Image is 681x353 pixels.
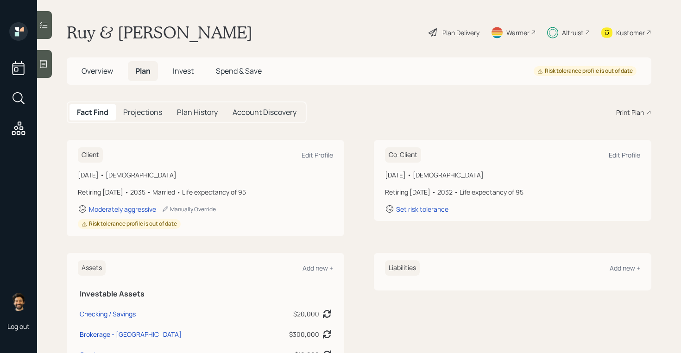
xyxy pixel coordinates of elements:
span: Overview [82,66,113,76]
div: Brokerage - [GEOGRAPHIC_DATA] [80,329,182,339]
div: Edit Profile [609,151,640,159]
div: Moderately aggressive [89,205,156,214]
div: Checking / Savings [80,309,136,319]
div: $20,000 [293,309,319,319]
div: Risk tolerance profile is out of date [82,220,177,228]
div: Add new + [303,264,333,272]
div: Retiring [DATE] • 2035 • Married • Life expectancy of 95 [78,187,333,197]
div: Log out [7,322,30,331]
div: Risk tolerance profile is out of date [537,67,633,75]
div: Plan Delivery [442,28,479,38]
h6: Liabilities [385,260,420,276]
div: Edit Profile [302,151,333,159]
span: Invest [173,66,194,76]
div: Manually Override [162,205,216,213]
h5: Projections [123,108,162,117]
h6: Client [78,147,103,163]
div: Add new + [610,264,640,272]
img: eric-schwartz-headshot.png [9,292,28,311]
div: $300,000 [289,329,319,339]
h5: Account Discovery [233,108,296,117]
h5: Fact Find [77,108,108,117]
div: Altruist [562,28,584,38]
span: Spend & Save [216,66,262,76]
h1: Ruy & [PERSON_NAME] [67,22,252,43]
div: [DATE] • [DEMOGRAPHIC_DATA] [78,170,333,180]
h6: Co-Client [385,147,421,163]
div: Set risk tolerance [396,205,448,214]
h5: Investable Assets [80,290,331,298]
div: Print Plan [616,107,644,117]
div: Warmer [506,28,530,38]
h6: Assets [78,260,106,276]
span: Plan [135,66,151,76]
div: Kustomer [616,28,645,38]
div: Retiring [DATE] • 2032 • Life expectancy of 95 [385,187,640,197]
h5: Plan History [177,108,218,117]
div: [DATE] • [DEMOGRAPHIC_DATA] [385,170,640,180]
